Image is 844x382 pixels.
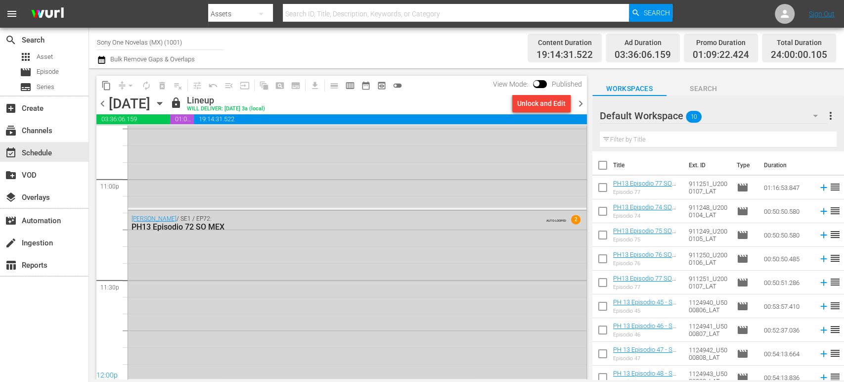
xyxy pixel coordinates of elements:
td: 01:16:53.847 [760,176,814,199]
th: Type [731,151,758,179]
span: Channels [5,125,17,137]
span: content_copy [101,81,111,91]
span: Search [666,83,741,95]
span: 01:09:22.424 [693,49,749,61]
span: 03:36:06.159 [96,114,170,124]
td: 911251_U2000107_LAT [685,271,733,294]
span: Fill episodes with ad slates [221,78,237,94]
span: Schedule [5,147,17,159]
td: 00:53:57.410 [760,294,814,318]
a: PH13 Episodio 77 SO MEX [613,275,676,289]
div: Unlock and Edit [517,95,566,112]
span: Month Calendar View [358,78,374,94]
div: PH13 Episodio 72 SO MEX [132,222,530,232]
span: Episode [37,67,59,77]
span: Select an event to delete [154,78,170,94]
span: Episode [737,300,749,312]
td: 1124941_U5000807_LAT [685,318,733,342]
span: Revert to Primary Episode [205,78,221,94]
a: Sign Out [809,10,835,18]
span: Episode [737,324,749,336]
span: View Backup [374,78,390,94]
span: Toggle to switch from Published to Draft view. [533,80,540,87]
svg: Add to Schedule [818,348,829,359]
span: 01:09:22.424 [170,114,194,124]
div: Episodio 77 [613,189,681,195]
svg: Add to Schedule [818,182,829,193]
span: lock [170,97,182,109]
span: 24 hours Lineup View is OFF [390,78,405,94]
button: Unlock and Edit [512,95,571,112]
span: Create Search Block [272,78,288,94]
span: more_vert [825,110,837,122]
a: PH 13 Episodio 46 - SO MEX [613,322,677,337]
span: Series [37,82,54,92]
svg: Add to Schedule [818,277,829,288]
span: reorder [829,181,841,193]
div: Episodio 75 [613,237,681,243]
span: AUTO-LOOPED [546,214,566,222]
div: Lineup [187,95,265,106]
span: reorder [829,252,841,264]
th: Title [613,151,683,179]
div: Episodio 77 [613,284,681,290]
button: more_vert [825,104,837,128]
div: Promo Duration [693,36,749,49]
div: Episodio 76 [613,260,681,267]
span: Search [643,4,669,22]
span: Update Metadata from Key Asset [237,78,253,94]
span: Series [20,81,32,93]
span: 24:00:00.105 [771,49,827,61]
a: PH13 Episodio 77 SO MEX DUP1 [613,180,676,194]
div: Total Duration [771,36,827,49]
td: 911248_U2000104_LAT [685,199,733,223]
span: date_range_outlined [361,81,371,91]
span: View Mode: [488,80,533,88]
td: 00:52:37.036 [760,318,814,342]
span: chevron_right [575,97,587,110]
span: VOD [5,169,17,181]
a: [PERSON_NAME] [132,215,177,222]
td: 1124940_U5000806_LAT [685,294,733,318]
div: Content Duration [536,36,593,49]
span: reorder [829,347,841,359]
span: Ingestion [5,237,17,249]
span: Asset [37,52,53,62]
span: Create [5,102,17,114]
td: 00:50:50.485 [760,247,814,271]
span: calendar_view_week_outlined [345,81,355,91]
span: reorder [829,300,841,312]
svg: Add to Schedule [818,206,829,217]
svg: Add to Schedule [818,253,829,264]
a: PH 13 Episodio 47 - SO MEX [613,346,677,361]
span: search [5,34,17,46]
span: Published [547,80,587,88]
span: Customize Events [186,76,205,95]
span: Clear Lineup [170,78,186,94]
span: Overlays [5,191,17,203]
div: [DATE] [109,95,150,112]
span: preview_outlined [377,81,387,91]
span: 10 [686,106,702,127]
div: Episodio 74 [613,213,681,219]
span: Week Calendar View [342,78,358,94]
div: Ad Duration [615,36,671,49]
td: 1124942_U5000808_LAT [685,342,733,366]
a: PH13 Episodio 74 SO MEX [613,203,676,218]
svg: Add to Schedule [818,230,829,240]
th: Duration [758,151,817,179]
td: 911249_U2000105_LAT [685,223,733,247]
span: Create Series Block [288,78,304,94]
span: 2 [571,215,580,224]
div: 12:00p [96,371,587,381]
td: 00:50:50.580 [760,199,814,223]
td: 911250_U2000106_LAT [685,247,733,271]
div: WILL DELIVER: [DATE] 3a (local) [187,106,265,112]
span: Episode [737,182,749,193]
span: Reports [5,259,17,271]
td: 00:54:13.664 [760,342,814,366]
span: Remove Gaps & Overlaps [114,78,138,94]
span: Episode [737,205,749,217]
span: Episode [20,66,32,78]
td: 911251_U2000107_LAT [685,176,733,199]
